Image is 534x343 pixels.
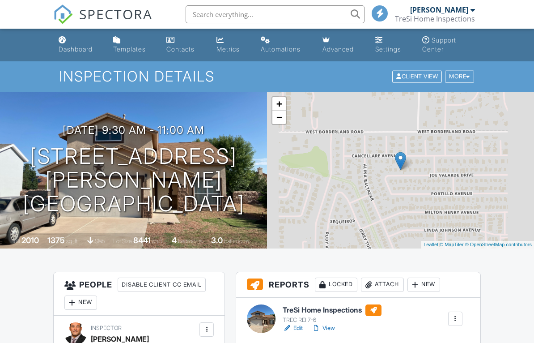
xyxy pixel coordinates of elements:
[410,5,468,14] div: [PERSON_NAME]
[213,32,250,58] a: Metrics
[178,238,203,244] span: bedrooms
[257,32,312,58] a: Automations (Basic)
[152,238,163,244] span: sq.ft.
[91,325,122,331] span: Inspector
[63,124,204,136] h3: [DATE] 9:30 am - 11:00 am
[118,278,206,292] div: Disable Client CC Email
[419,32,479,58] a: Support Center
[392,71,442,83] div: Client View
[53,4,73,24] img: The Best Home Inspection Software - Spectora
[319,32,364,58] a: Advanced
[421,241,534,249] div: |
[21,236,39,245] div: 2010
[465,242,532,247] a: © OpenStreetMap contributors
[95,238,105,244] span: slab
[79,4,153,23] span: SPECTORA
[445,71,474,83] div: More
[272,111,286,124] a: Zoom out
[113,45,146,53] div: Templates
[47,236,65,245] div: 1375
[283,324,303,333] a: Edit
[407,278,440,292] div: New
[59,45,93,53] div: Dashboard
[59,69,475,84] h1: Inspection Details
[163,32,206,58] a: Contacts
[391,73,444,79] a: Client View
[375,45,401,53] div: Settings
[261,45,301,53] div: Automations
[283,304,381,324] a: TreSi Home Inspections TREC REI 7-6
[133,236,151,245] div: 8441
[66,238,79,244] span: sq. ft.
[272,97,286,111] a: Zoom in
[211,236,223,245] div: 3.0
[113,238,132,244] span: Lot Size
[283,304,381,316] h6: TreSi Home Inspections
[216,45,240,53] div: Metrics
[224,238,250,244] span: bathrooms
[283,317,381,324] div: TREC REI 7-6
[54,272,225,316] h3: People
[322,45,354,53] div: Advanced
[361,278,404,292] div: Attach
[315,278,357,292] div: Locked
[440,242,464,247] a: © MapTiler
[10,238,20,244] span: Built
[372,32,411,58] a: Settings
[424,242,438,247] a: Leaflet
[186,5,364,23] input: Search everything...
[236,272,480,298] h3: Reports
[166,45,195,53] div: Contacts
[395,14,475,23] div: TreSi Home Inspections
[312,324,335,333] a: View
[110,32,156,58] a: Templates
[422,36,456,53] div: Support Center
[64,296,97,310] div: New
[172,236,177,245] div: 4
[53,12,153,31] a: SPECTORA
[55,32,102,58] a: Dashboard
[14,145,253,215] h1: [STREET_ADDRESS][PERSON_NAME] [GEOGRAPHIC_DATA]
